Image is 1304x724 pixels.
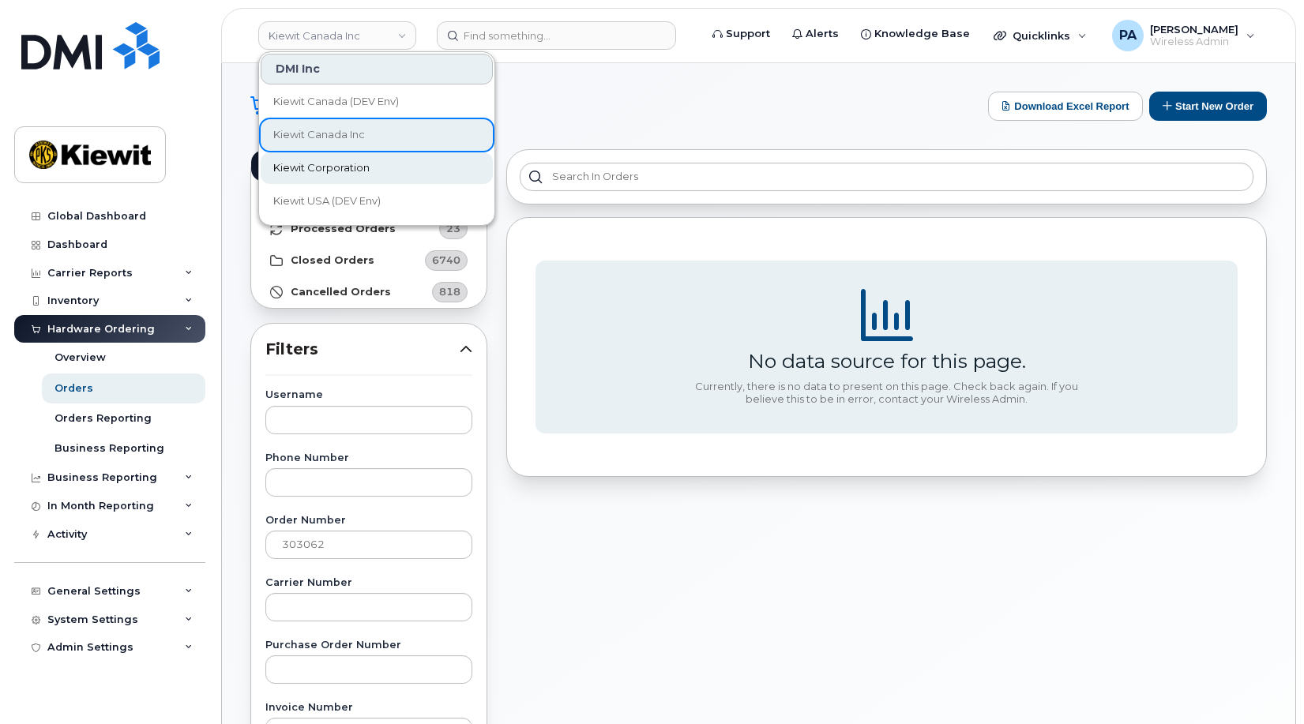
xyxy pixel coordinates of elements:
[265,640,472,651] label: Purchase Order Number
[273,94,399,110] span: Kiewit Canada (DEV Env)
[251,182,487,213] a: Open Orders4
[446,221,460,236] span: 23
[251,150,487,182] a: All Orders7585
[690,381,1084,405] div: Currently, there is no data to present on this page. Check back again. If you believe this to be ...
[273,160,370,176] span: Kiewit Corporation
[261,54,493,84] div: DMI Inc
[261,186,493,217] a: Kiewit USA (DEV Env)
[265,703,472,713] label: Invoice Number
[265,453,472,463] label: Phone Number
[439,284,460,299] span: 818
[1235,655,1292,712] iframe: Messenger Launcher
[273,127,365,143] span: Kiewit Canada Inc
[1149,92,1267,121] button: Start New Order
[265,516,472,526] label: Order Number
[265,578,472,588] label: Carrier Number
[273,193,381,209] span: Kiewit USA (DEV Env)
[432,253,460,268] span: 6740
[988,92,1143,121] button: Download Excel Report
[261,152,493,184] a: Kiewit Corporation
[261,86,493,118] a: Kiewit Canada (DEV Env)
[748,349,1026,373] div: No data source for this page.
[265,390,472,400] label: Username
[261,119,493,151] a: Kiewit Canada Inc
[251,213,487,245] a: Processed Orders23
[265,338,460,361] span: Filters
[251,245,487,276] a: Closed Orders6740
[251,276,487,308] a: Cancelled Orders818
[291,223,396,235] strong: Processed Orders
[291,286,391,298] strong: Cancelled Orders
[520,163,1253,191] input: Search in orders
[291,254,374,267] strong: Closed Orders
